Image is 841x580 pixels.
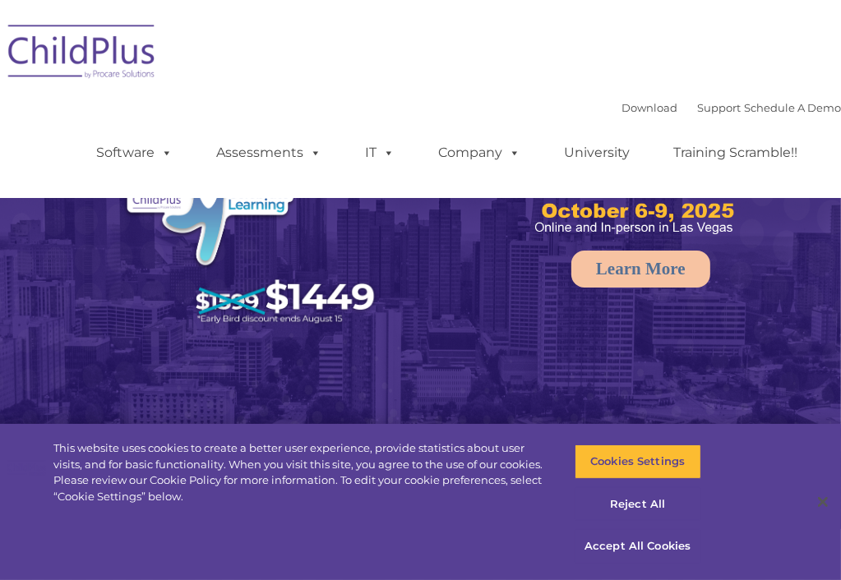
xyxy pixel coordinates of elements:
a: Learn More [571,251,710,288]
a: IT [349,136,411,169]
a: Training Scramble!! [657,136,814,169]
button: Accept All Cookies [575,529,700,564]
a: Support [697,101,741,114]
div: This website uses cookies to create a better user experience, provide statistics about user visit... [53,440,549,504]
button: Close [805,484,841,520]
a: Schedule A Demo [744,101,841,114]
a: Download [622,101,677,114]
a: Software [80,136,189,169]
button: Reject All [575,487,700,522]
button: Cookies Settings [575,444,700,479]
a: University [548,136,646,169]
a: Assessments [200,136,338,169]
a: Company [422,136,537,169]
font: | [622,101,841,114]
